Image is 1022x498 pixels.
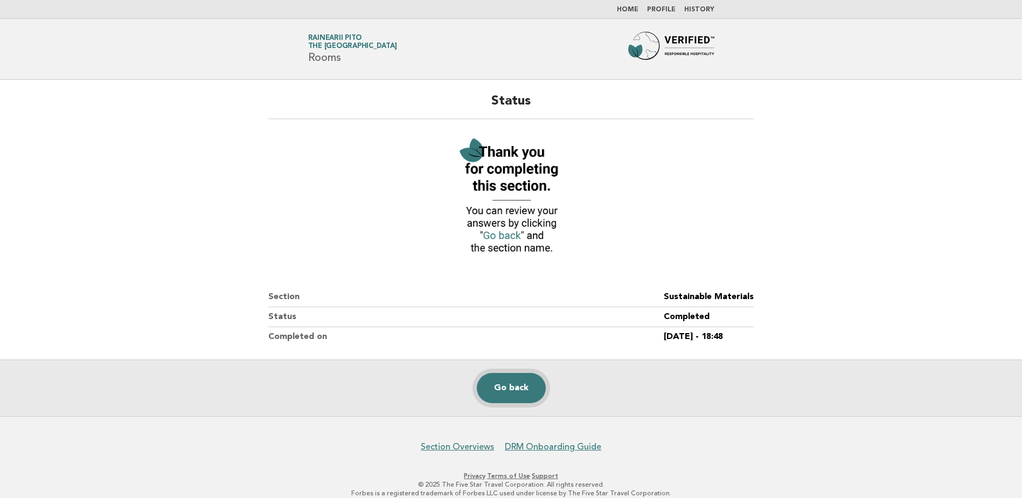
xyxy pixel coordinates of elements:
[664,287,754,307] dd: Sustainable Materials
[532,472,558,480] a: Support
[487,472,530,480] a: Terms of Use
[664,307,754,327] dd: Completed
[451,132,570,261] img: Verified
[421,441,494,452] a: Section Overviews
[308,35,397,63] h1: Rooms
[268,93,754,119] h2: Status
[684,6,714,13] a: History
[268,327,664,347] dt: Completed on
[268,307,664,327] dt: Status
[617,6,638,13] a: Home
[505,441,601,452] a: DRM Onboarding Guide
[182,472,841,480] p: · ·
[308,34,397,50] a: Rainearii PitoThe [GEOGRAPHIC_DATA]
[182,489,841,497] p: Forbes is a registered trademark of Forbes LLC used under license by The Five Star Travel Corpora...
[664,327,754,347] dd: [DATE] - 18:48
[464,472,485,480] a: Privacy
[268,287,664,307] dt: Section
[308,43,397,50] span: The [GEOGRAPHIC_DATA]
[628,32,714,66] img: Forbes Travel Guide
[182,480,841,489] p: © 2025 The Five Star Travel Corporation. All rights reserved.
[647,6,676,13] a: Profile
[477,373,546,403] a: Go back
